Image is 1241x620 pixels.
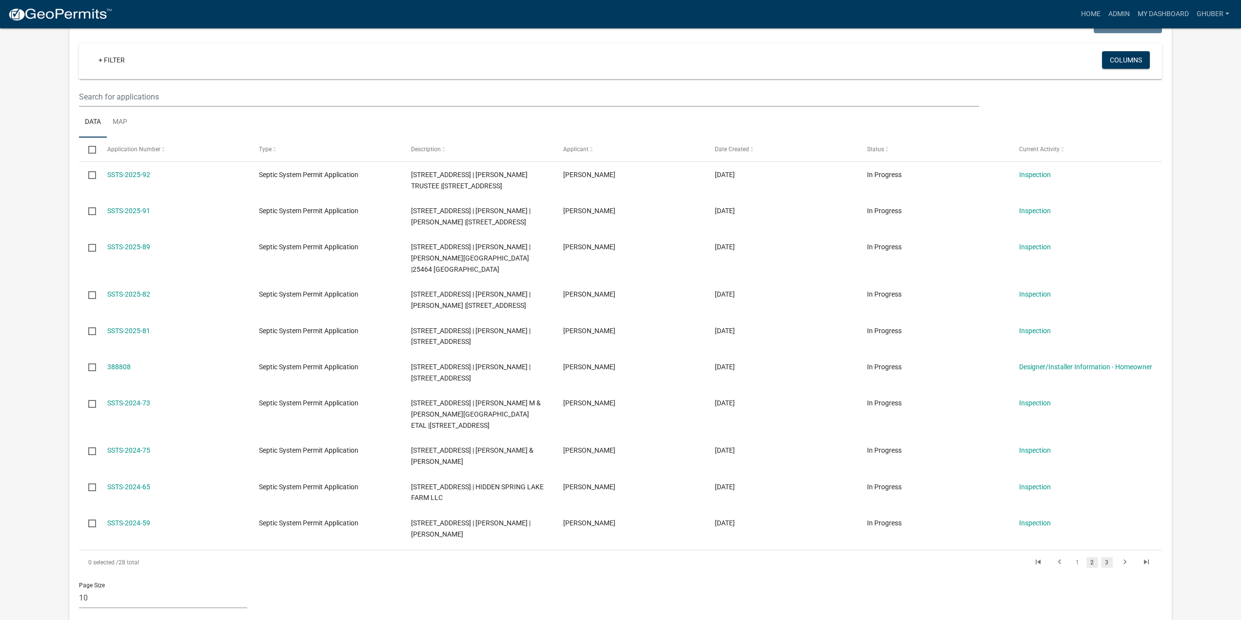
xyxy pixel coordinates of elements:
span: Jared Munnikhuysen [563,327,615,335]
a: SSTS-2024-73 [107,399,150,407]
a: GHuber [1193,5,1233,23]
span: Septic System Permit Application [259,207,358,215]
span: Type [259,146,272,153]
span: Septic System Permit Application [259,483,358,491]
span: Septic System Permit Application [259,243,358,251]
span: Joseph g Felsheim [563,243,615,251]
span: 03/13/2025 [715,363,735,371]
span: 14906 315TH AVE | EMILY E BRECK | OWEN L PRECHEL |14906 315TH AVE [411,290,531,309]
datatable-header-cell: Status [858,138,1010,161]
span: 06/04/2025 [715,243,735,251]
span: 0 selected / [88,559,118,566]
span: 09/24/2024 [715,519,735,527]
li: page 1 [1070,554,1085,571]
datatable-header-cell: Application Number [98,138,250,161]
span: In Progress [867,290,902,298]
a: Inspection [1019,171,1051,179]
span: Status [867,146,884,153]
a: SSTS-2024-65 [107,483,150,491]
span: Application Number [107,146,160,153]
span: 11/01/2024 [715,399,735,407]
div: 28 total [79,550,508,575]
a: 1 [1072,557,1083,568]
a: SSTS-2025-81 [107,327,150,335]
span: In Progress [867,243,902,251]
span: Date Created [715,146,749,153]
span: Corey Katzung [563,207,615,215]
a: Admin [1104,5,1134,23]
datatable-header-cell: Type [250,138,402,161]
span: 03/31/2025 [715,327,735,335]
datatable-header-cell: Description [402,138,554,161]
span: Description [411,146,441,153]
span: Emily Knudsen [563,363,615,371]
a: Inspection [1019,290,1051,298]
span: Septic System Permit Application [259,363,358,371]
span: 21951 130TH ST | LEANN M & DEAN A BUENDORF ETAL |21951 130TH ST [411,399,541,429]
span: In Progress [867,207,902,215]
input: Search for applications [79,87,979,107]
span: 06/24/2025 [715,207,735,215]
span: Current Activity [1019,146,1060,153]
a: SSTS-2025-91 [107,207,150,215]
a: SSTS-2024-59 [107,519,150,527]
a: go to first page [1029,557,1047,568]
span: Septic System Permit Application [259,446,358,454]
span: In Progress [867,399,902,407]
a: SSTS-2025-89 [107,243,150,251]
a: 388808 [107,363,131,371]
a: Map [107,107,133,138]
a: SSTS-2024-75 [107,446,150,454]
a: go to next page [1116,557,1134,568]
span: Benita Barna [563,519,615,527]
a: SSTS-2025-82 [107,290,150,298]
span: In Progress [867,363,902,371]
span: Jeff Johnson [563,446,615,454]
a: Home [1077,5,1104,23]
a: go to previous page [1050,557,1069,568]
span: In Progress [867,446,902,454]
span: 14924 255TH AVE | JEFFERY R & JENNIFER R JOHNSON [411,446,533,465]
a: Inspection [1019,207,1051,215]
span: In Progress [867,519,902,527]
a: Data [79,107,107,138]
span: Justin Nordby [563,483,615,491]
span: 4255 360TH AVE | JON A TRAHMS TRUSTEE |4255 360TH AVE [411,171,528,190]
span: Cheston Miller [563,290,615,298]
a: Inspection [1019,519,1051,527]
span: Septic System Permit Application [259,290,358,298]
datatable-header-cell: Select [79,138,98,161]
datatable-header-cell: Applicant [554,138,706,161]
a: My Dashboard [1134,5,1193,23]
a: Inspection [1019,483,1051,491]
a: SSTS-2025-92 [107,171,150,179]
span: In Progress [867,171,902,179]
li: page 2 [1085,554,1100,571]
span: 09/26/2024 [715,446,735,454]
a: Inspection [1019,399,1051,407]
span: 04/30/2025 [715,290,735,298]
span: Septic System Permit Application [259,519,358,527]
span: 41142 160TH ST | WILLIAM BARTZ |41142 160TH ST [411,363,531,382]
li: page 3 [1100,554,1114,571]
a: go to last page [1137,557,1156,568]
span: 31533 40TH ST | ANDREW J BARNA JR | BENITA J BARNA [411,519,531,538]
span: 07/07/2025 [715,171,735,179]
span: 25464 130TH ST | JOSEPH G FELSHEIM | LINDA M FELSHEIM |25464 130TH ST [411,243,531,273]
datatable-header-cell: Date Created [706,138,858,161]
span: Septic System Permit Application [259,171,358,179]
button: Columns [1102,51,1150,69]
a: Inspection [1019,446,1051,454]
span: In Progress [867,327,902,335]
span: 09/25/2024 [715,483,735,491]
span: Septic System Permit Application [259,399,358,407]
span: 13350 410TH AVE | LILLIAN J KATZUNG | COREY G KATZUNG |13350 410TH AVE [411,207,531,226]
span: Thomas Trahms [563,171,615,179]
a: Designer/Installer Information - Homeowner [1019,363,1152,371]
span: Leann Buendorf [563,399,615,407]
span: 17501 237TH AVE | TODD NEITZEL |17501 237TH AVE [411,327,531,346]
span: Applicant [563,146,589,153]
span: 3323 280TH AVE | HIDDEN SPRING LAKE FARM LLC [411,483,544,502]
a: 3 [1101,557,1113,568]
a: 2 [1086,557,1098,568]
